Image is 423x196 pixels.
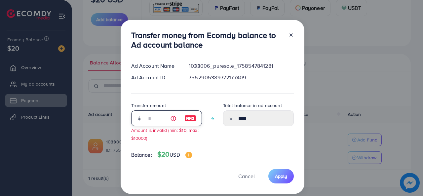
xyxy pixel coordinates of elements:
button: Cancel [230,169,263,183]
div: 7552905389772177409 [183,74,299,81]
h4: $20 [157,150,192,159]
span: Cancel [238,173,255,180]
div: Ad Account Name [126,62,184,70]
label: Total balance in ad account [223,102,282,109]
button: Apply [268,169,294,183]
img: image [184,114,196,122]
span: Balance: [131,151,152,159]
span: USD [170,151,180,158]
div: Ad Account ID [126,74,184,81]
h3: Transfer money from Ecomdy balance to Ad account balance [131,30,283,50]
img: image [185,152,192,158]
label: Transfer amount [131,102,166,109]
div: 1033006_puresole_1758547841281 [183,62,299,70]
small: Amount is invalid (min: $10, max: $10000) [131,127,199,141]
span: Apply [275,173,287,179]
